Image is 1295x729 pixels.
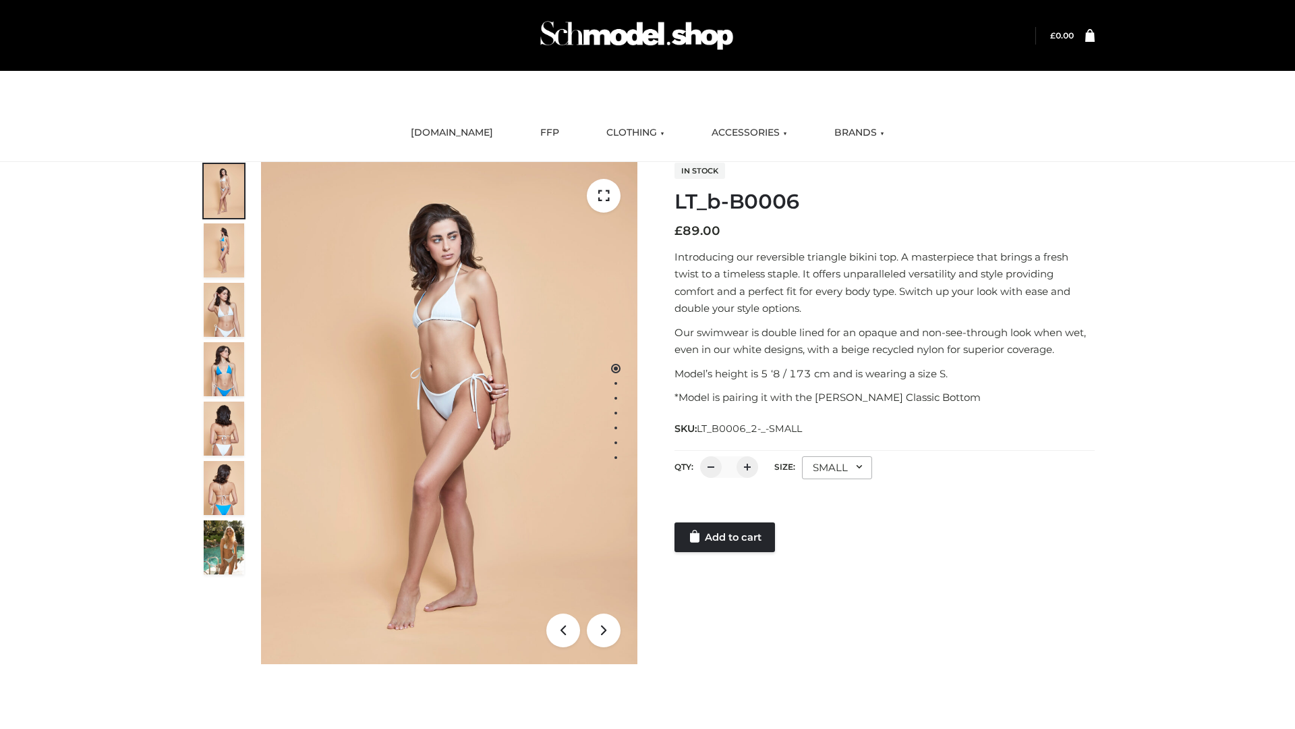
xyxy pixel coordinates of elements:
[674,522,775,552] a: Add to cart
[204,520,244,574] img: Arieltop_CloudNine_AzureSky2.jpg
[674,462,693,472] label: QTY:
[1050,30,1074,40] a: £0.00
[1050,30,1074,40] bdi: 0.00
[530,118,569,148] a: FFP
[1050,30,1056,40] span: £
[401,118,503,148] a: [DOMAIN_NAME]
[674,248,1095,317] p: Introducing our reversible triangle bikini top. A masterpiece that brings a fresh twist to a time...
[697,423,802,435] span: LT_B0006_2-_-SMALL
[674,223,683,238] span: £
[596,118,674,148] a: CLOTHING
[701,118,797,148] a: ACCESSORIES
[774,462,795,472] label: Size:
[204,283,244,337] img: ArielClassicBikiniTop_CloudNine_AzureSky_OW114ECO_3-scaled.jpg
[204,342,244,396] img: ArielClassicBikiniTop_CloudNine_AzureSky_OW114ECO_4-scaled.jpg
[674,163,725,179] span: In stock
[204,461,244,515] img: ArielClassicBikiniTop_CloudNine_AzureSky_OW114ECO_8-scaled.jpg
[802,456,872,479] div: SMALL
[824,118,894,148] a: BRANDS
[674,389,1095,406] p: *Model is pairing it with the [PERSON_NAME] Classic Bottom
[536,9,738,62] img: Schmodel Admin 964
[674,421,803,437] span: SKU:
[261,162,637,664] img: ArielClassicBikiniTop_CloudNine_AzureSky_OW114ECO_1
[674,190,1095,214] h1: LT_b-B0006
[674,324,1095,358] p: Our swimwear is double lined for an opaque and non-see-through look when wet, even in our white d...
[204,223,244,277] img: ArielClassicBikiniTop_CloudNine_AzureSky_OW114ECO_2-scaled.jpg
[674,223,720,238] bdi: 89.00
[204,164,244,218] img: ArielClassicBikiniTop_CloudNine_AzureSky_OW114ECO_1-scaled.jpg
[204,402,244,456] img: ArielClassicBikiniTop_CloudNine_AzureSky_OW114ECO_7-scaled.jpg
[674,365,1095,383] p: Model’s height is 5 ‘8 / 173 cm and is wearing a size S.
